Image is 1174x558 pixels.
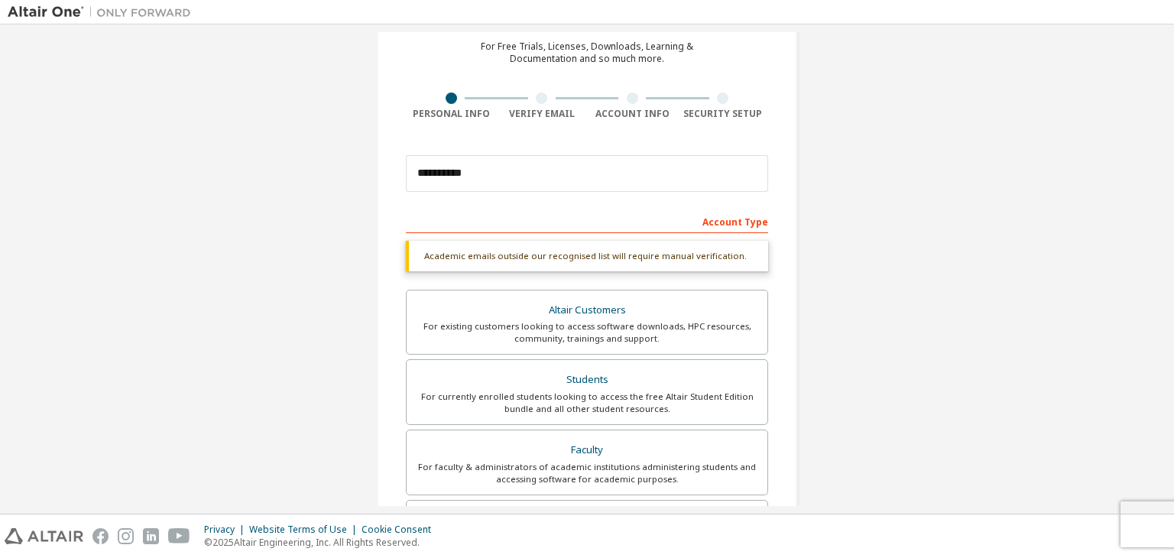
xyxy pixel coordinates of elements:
[249,524,362,536] div: Website Terms of Use
[497,108,588,120] div: Verify Email
[416,300,758,321] div: Altair Customers
[204,536,440,549] p: © 2025 Altair Engineering, Inc. All Rights Reserved.
[362,524,440,536] div: Cookie Consent
[416,440,758,461] div: Faculty
[678,108,769,120] div: Security Setup
[416,391,758,415] div: For currently enrolled students looking to access the free Altair Student Edition bundle and all ...
[406,108,497,120] div: Personal Info
[168,528,190,544] img: youtube.svg
[118,528,134,544] img: instagram.svg
[204,524,249,536] div: Privacy
[587,108,678,120] div: Account Info
[416,369,758,391] div: Students
[481,41,693,65] div: For Free Trials, Licenses, Downloads, Learning & Documentation and so much more.
[416,320,758,345] div: For existing customers looking to access software downloads, HPC resources, community, trainings ...
[416,461,758,485] div: For faculty & administrators of academic institutions administering students and accessing softwa...
[143,528,159,544] img: linkedin.svg
[406,209,768,233] div: Account Type
[5,528,83,544] img: altair_logo.svg
[8,5,199,20] img: Altair One
[92,528,109,544] img: facebook.svg
[406,241,768,271] div: Academic emails outside our recognised list will require manual verification.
